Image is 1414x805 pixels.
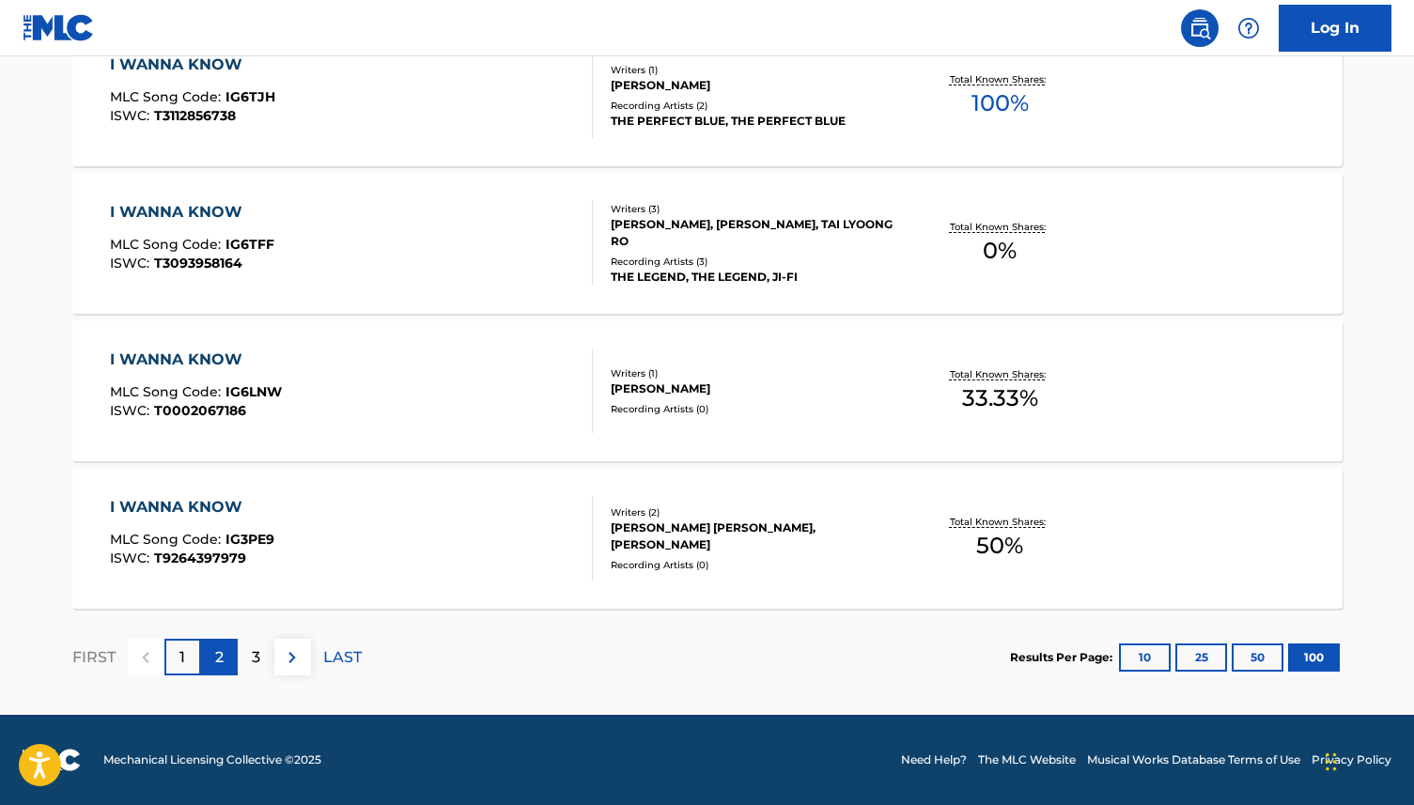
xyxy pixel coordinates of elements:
[1312,751,1391,768] a: Privacy Policy
[1181,9,1219,47] a: Public Search
[23,749,81,771] img: logo
[1087,751,1300,768] a: Musical Works Database Terms of Use
[950,220,1050,234] p: Total Known Shares:
[1175,643,1227,672] button: 25
[1230,9,1267,47] div: Help
[611,77,894,94] div: [PERSON_NAME]
[950,515,1050,529] p: Total Known Shares:
[252,646,260,669] p: 3
[611,366,894,380] div: Writers ( 1 )
[110,255,154,271] span: ISWC :
[611,255,894,269] div: Recording Artists ( 3 )
[215,646,224,669] p: 2
[110,383,225,400] span: MLC Song Code :
[1320,715,1414,805] iframe: Chat Widget
[72,468,1343,609] a: I WANNA KNOWMLC Song Code:IG3PE9ISWC:T9264397979Writers (2)[PERSON_NAME] [PERSON_NAME], [PERSON_N...
[1189,17,1211,39] img: search
[154,402,246,419] span: T0002067186
[1119,643,1171,672] button: 10
[110,348,282,371] div: I WANNA KNOW
[901,751,967,768] a: Need Help?
[1232,643,1283,672] button: 50
[611,269,894,286] div: THE LEGEND, THE LEGEND, JI-FI
[950,367,1050,381] p: Total Known Shares:
[611,558,894,572] div: Recording Artists ( 0 )
[110,54,275,76] div: I WANNA KNOW
[72,646,116,669] p: FIRST
[1326,734,1337,790] div: Drag
[962,381,1038,415] span: 33.33 %
[110,236,225,253] span: MLC Song Code :
[154,107,236,124] span: T3112856738
[23,14,95,41] img: MLC Logo
[971,86,1029,120] span: 100 %
[1288,643,1340,672] button: 100
[225,88,275,105] span: IG6TJH
[103,751,321,768] span: Mechanical Licensing Collective © 2025
[611,216,894,250] div: [PERSON_NAME], [PERSON_NAME], TAI LYOONG RO
[154,255,242,271] span: T3093958164
[110,402,154,419] span: ISWC :
[950,72,1050,86] p: Total Known Shares:
[323,646,362,669] p: LAST
[611,202,894,216] div: Writers ( 3 )
[225,383,282,400] span: IG6LNW
[611,402,894,416] div: Recording Artists ( 0 )
[611,99,894,113] div: Recording Artists ( 2 )
[110,201,274,224] div: I WANNA KNOW
[983,234,1017,268] span: 0 %
[72,173,1343,314] a: I WANNA KNOWMLC Song Code:IG6TFFISWC:T3093958164Writers (3)[PERSON_NAME], [PERSON_NAME], TAI LYOO...
[611,113,894,130] div: THE PERFECT BLUE, THE PERFECT BLUE
[110,496,274,519] div: I WANNA KNOW
[611,519,894,553] div: [PERSON_NAME] [PERSON_NAME], [PERSON_NAME]
[978,751,1076,768] a: The MLC Website
[154,550,246,566] span: T9264397979
[110,531,225,548] span: MLC Song Code :
[1279,5,1391,52] a: Log In
[611,63,894,77] div: Writers ( 1 )
[225,531,274,548] span: IG3PE9
[72,25,1343,166] a: I WANNA KNOWMLC Song Code:IG6TJHISWC:T3112856738Writers (1)[PERSON_NAME]Recording Artists (2)THE ...
[976,529,1023,563] span: 50 %
[110,550,154,566] span: ISWC :
[72,320,1343,461] a: I WANNA KNOWMLC Song Code:IG6LNWISWC:T0002067186Writers (1)[PERSON_NAME]Recording Artists (0)Tota...
[225,236,274,253] span: IG6TFF
[1010,649,1117,666] p: Results Per Page:
[110,107,154,124] span: ISWC :
[611,505,894,519] div: Writers ( 2 )
[179,646,185,669] p: 1
[281,646,303,669] img: right
[1237,17,1260,39] img: help
[611,380,894,397] div: [PERSON_NAME]
[110,88,225,105] span: MLC Song Code :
